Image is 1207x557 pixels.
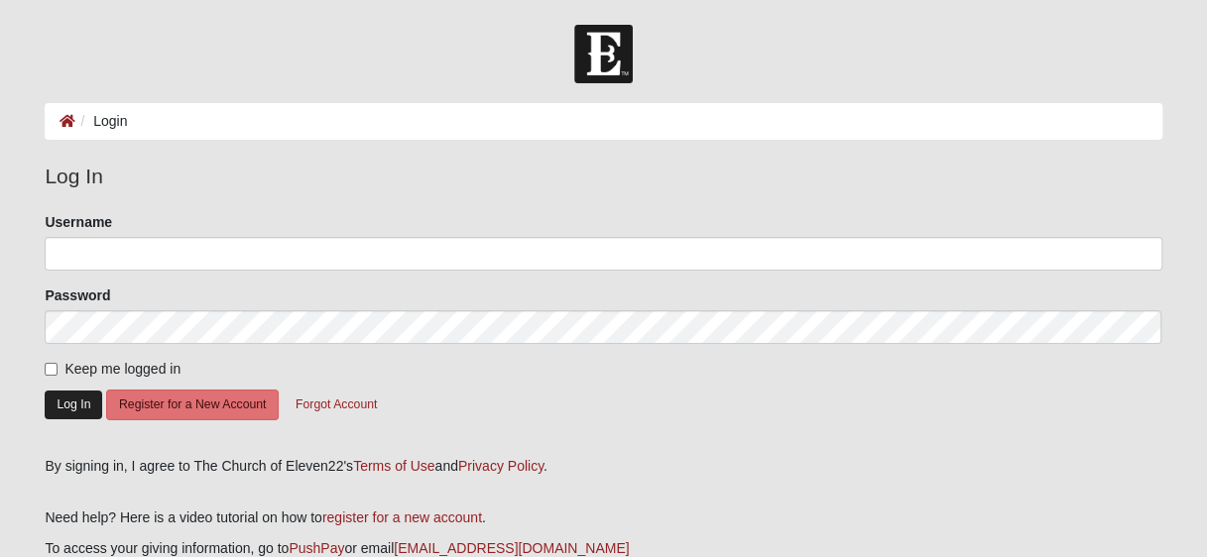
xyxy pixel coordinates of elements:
[45,161,1161,192] legend: Log In
[574,25,633,83] img: Church of Eleven22 Logo
[75,111,127,132] li: Login
[45,285,110,305] label: Password
[458,458,543,474] a: Privacy Policy
[283,390,390,420] button: Forgot Account
[394,540,629,556] a: [EMAIL_ADDRESS][DOMAIN_NAME]
[45,390,102,419] button: Log In
[106,390,279,420] button: Register for a New Account
[289,540,344,556] a: PushPay
[353,458,434,474] a: Terms of Use
[64,361,181,377] span: Keep me logged in
[45,363,58,376] input: Keep me logged in
[45,212,112,232] label: Username
[45,456,1161,477] div: By signing in, I agree to The Church of Eleven22's and .
[322,509,482,525] a: register for a new account
[45,507,1161,528] p: Need help? Here is a video tutorial on how to .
